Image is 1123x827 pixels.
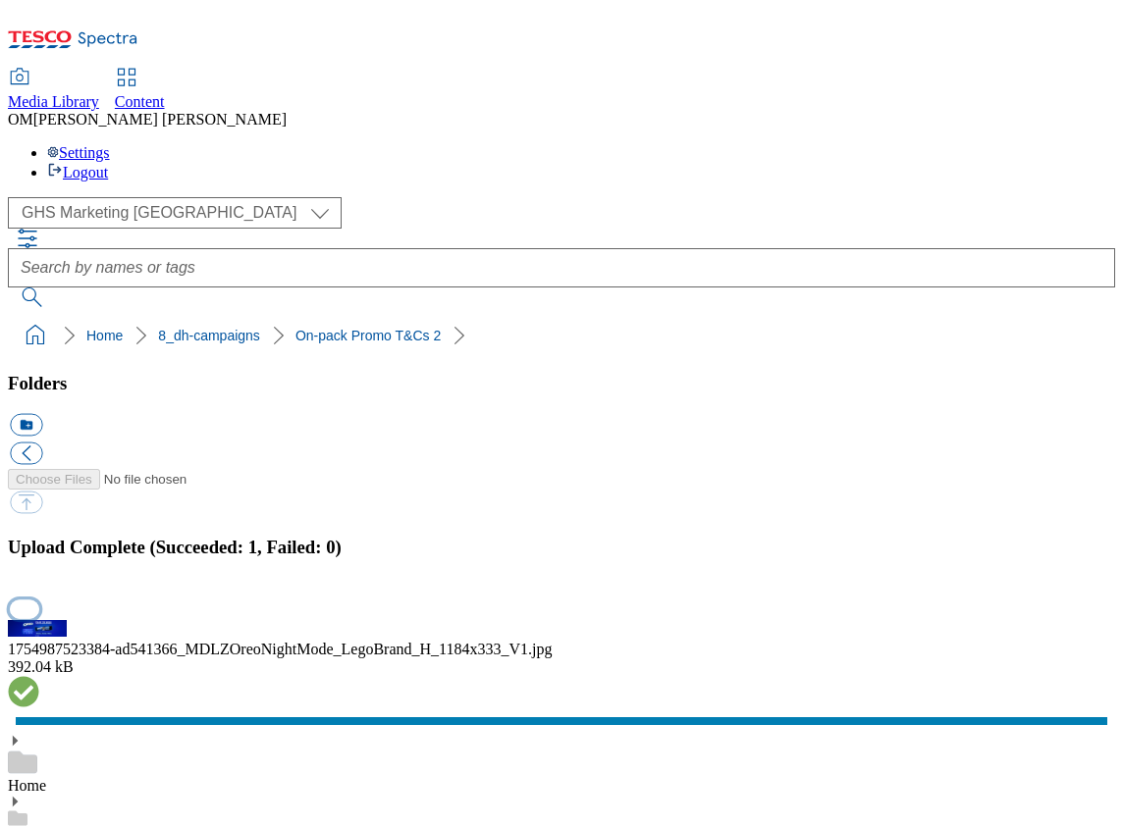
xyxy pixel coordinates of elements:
[8,111,33,128] span: OM
[47,164,108,181] a: Logout
[8,641,1115,658] div: 1754987523384-ad541366_MDLZOreoNightMode_LegoBrand_H_1184x333_V1.jpg
[86,328,123,343] a: Home
[20,320,51,351] a: home
[8,658,1115,676] div: 392.04 kB
[8,93,99,110] span: Media Library
[295,328,441,343] a: On-pack Promo T&Cs 2
[8,70,99,111] a: Media Library
[8,537,1115,558] h3: Upload Complete (Succeeded: 1, Failed: 0)
[158,328,260,343] a: 8_dh-campaigns
[8,777,46,794] a: Home
[33,111,287,128] span: [PERSON_NAME] [PERSON_NAME]
[115,70,165,111] a: Content
[8,248,1115,287] input: Search by names or tags
[8,620,67,637] img: preview
[47,144,110,161] a: Settings
[115,93,165,110] span: Content
[8,317,1115,354] nav: breadcrumb
[8,373,1115,394] h3: Folders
